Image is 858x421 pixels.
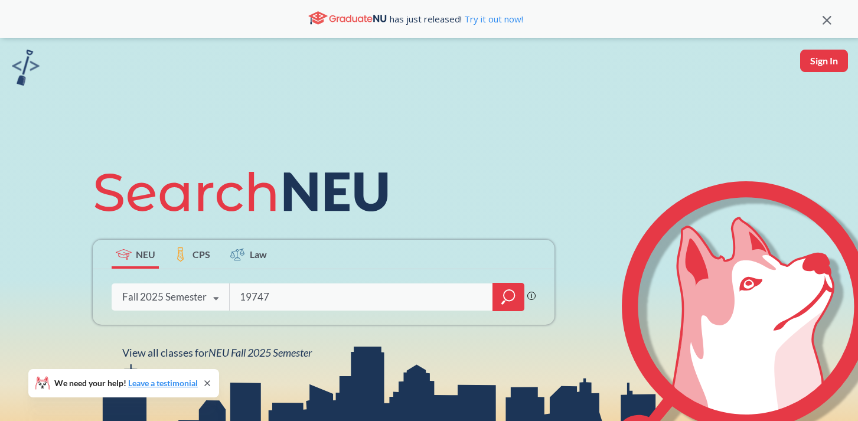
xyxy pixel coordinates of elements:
button: Sign In [800,50,848,72]
span: Law [250,247,267,261]
span: CPS [193,247,210,261]
span: NEU [136,247,155,261]
span: NEU Fall 2025 Semester [208,346,312,359]
img: sandbox logo [12,50,40,86]
input: Class, professor, course number, "phrase" [239,285,484,309]
span: has just released! [390,12,523,25]
span: We need your help! [54,379,198,387]
svg: magnifying glass [501,289,516,305]
a: sandbox logo [12,50,40,89]
div: magnifying glass [492,283,524,311]
div: Fall 2025 Semester [122,291,207,303]
span: View all classes for [122,346,312,359]
a: Try it out now! [462,13,523,25]
a: Leave a testimonial [128,378,198,388]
